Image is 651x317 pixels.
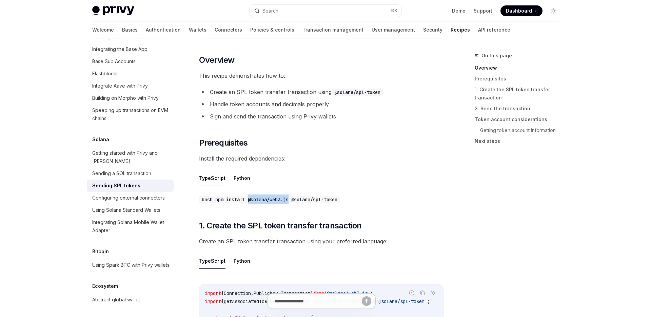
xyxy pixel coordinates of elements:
a: Using Solana Standard Wallets [87,204,174,216]
a: Getting started with Privy and [PERSON_NAME] [87,147,174,167]
a: User management [372,22,415,38]
button: Report incorrect code [407,288,416,297]
div: Sending a SOL transaction [92,169,151,178]
a: Using Spark BTC with Privy wallets [87,259,174,271]
a: Policies & controls [250,22,294,38]
span: Overview [199,55,234,66]
h5: Solana [92,135,109,144]
span: This recipe demonstrates how to: [199,71,443,80]
code: @solana/spl-token [332,89,383,96]
span: } [311,290,313,296]
a: Next steps [475,136,564,147]
li: Create an SPL token transfer transaction using [199,87,443,97]
a: Authentication [146,22,181,38]
span: Create an SPL token transfer transaction using your preferred language: [199,237,443,246]
a: Wallets [189,22,206,38]
a: Configuring external connectors [87,192,174,204]
div: Base Sub Accounts [92,57,136,66]
a: 1. Create the SPL token transfer transaction [475,84,564,103]
span: from [313,290,324,296]
a: Welcome [92,22,114,38]
span: On this page [481,52,512,60]
div: Speeding up transactions on EVM chains [92,106,170,123]
a: Recipes [451,22,470,38]
a: Security [423,22,442,38]
div: Integrate Aave with Privy [92,82,148,90]
div: Integrating the Base App [92,45,147,53]
a: API reference [478,22,510,38]
a: Getting token account information [480,125,564,136]
span: { [221,290,224,296]
span: Transaction [281,290,311,296]
a: Sending a SOL transaction [87,167,174,180]
a: Building on Morpho with Privy [87,92,174,104]
span: Connection [224,290,251,296]
h5: Bitcoin [92,247,109,256]
a: 2. Send the transaction [475,103,564,114]
div: Sending SPL tokens [92,182,140,190]
a: Connectors [215,22,242,38]
a: Base Sub Accounts [87,55,174,68]
li: Sign and send the transaction using Privy wallets [199,112,443,121]
a: Sending SPL tokens [87,180,174,192]
button: Python [234,170,250,186]
a: Dashboard [500,5,542,16]
a: Abstract global wallet [87,294,174,306]
div: Search... [262,7,281,15]
span: ; [370,290,373,296]
span: Prerequisites [199,137,248,148]
button: TypeScript [199,170,225,186]
div: Using Spark BTC with Privy wallets [92,261,170,269]
button: Ask AI [429,288,438,297]
a: Token account considerations [475,114,564,125]
span: import [205,290,221,296]
div: Getting started with Privy and [PERSON_NAME] [92,149,170,165]
span: ⌘ K [390,8,397,14]
a: Speeding up transactions on EVM chains [87,104,174,125]
div: Building on Morpho with Privy [92,94,159,102]
span: '@solana/web3.js' [324,290,370,296]
div: Flashblocks [92,70,119,78]
span: Dashboard [506,7,532,14]
div: Integrating Solana Mobile Wallet Adapter [92,218,170,235]
button: Toggle dark mode [548,5,559,16]
a: Integrating Solana Mobile Wallet Adapter [87,216,174,237]
button: Copy the contents from the code block [418,288,427,297]
a: Integrate Aave with Privy [87,80,174,92]
a: Flashblocks [87,68,174,80]
span: Install the required dependencies: [199,154,443,163]
span: 1. Create the SPL token transfer transaction [199,220,362,231]
a: Prerequisites [475,73,564,84]
a: Support [474,7,492,14]
span: PublicKey [254,290,278,296]
span: , [251,290,254,296]
code: bash npm install @solana/web3.js @solana/spl-token [199,196,340,203]
a: Overview [475,62,564,73]
li: Handle token accounts and decimals properly [199,99,443,109]
button: Search...⌘K [250,5,401,17]
img: light logo [92,6,134,16]
div: Using Solana Standard Wallets [92,206,160,214]
a: Basics [122,22,138,38]
a: Integrating the Base App [87,43,174,55]
span: , [278,290,281,296]
a: Transaction management [302,22,363,38]
button: Send message [362,296,371,306]
div: Abstract global wallet [92,296,140,304]
div: Configuring external connectors [92,194,165,202]
h5: Ecosystem [92,282,118,290]
a: Demo [452,7,466,14]
button: TypeScript [199,253,225,269]
button: Python [234,253,250,269]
